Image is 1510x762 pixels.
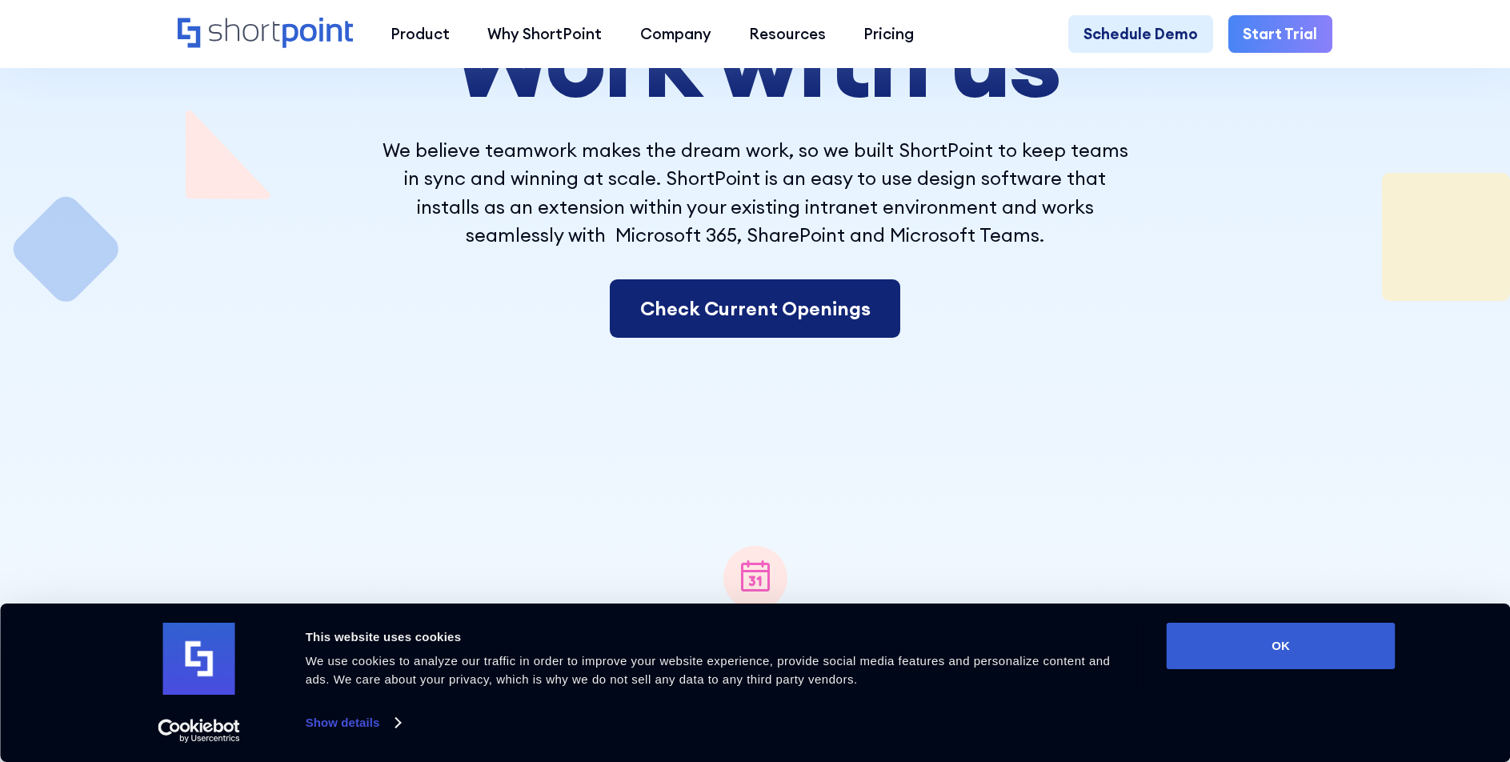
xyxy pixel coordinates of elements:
a: Schedule Demo [1068,15,1213,53]
div: This website uses cookies [306,628,1131,647]
a: Why ShortPoint [469,15,621,53]
div: Resources [749,22,826,45]
img: logo [163,623,235,695]
a: Start Trial [1228,15,1333,53]
a: Pricing [844,15,932,53]
a: Product [372,15,469,53]
a: Check Current Openings [610,279,900,338]
h2: Work with us [378,11,1133,106]
p: We believe teamwork makes the dream work, so we built ShortPoint to keep teams in sync and winnin... [378,136,1133,250]
div: Why ShortPoint [487,22,602,45]
span: We use cookies to analyze our traffic in order to improve your website experience, provide social... [306,654,1111,686]
div: Company [640,22,711,45]
a: Show details [306,711,400,735]
a: Company [621,15,730,53]
a: Usercentrics Cookiebot - opens in a new window [129,719,269,743]
div: Product [391,22,450,45]
div: Pricing [863,22,914,45]
button: OK [1167,623,1396,669]
a: Resources [730,15,844,53]
a: Home [178,18,353,50]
